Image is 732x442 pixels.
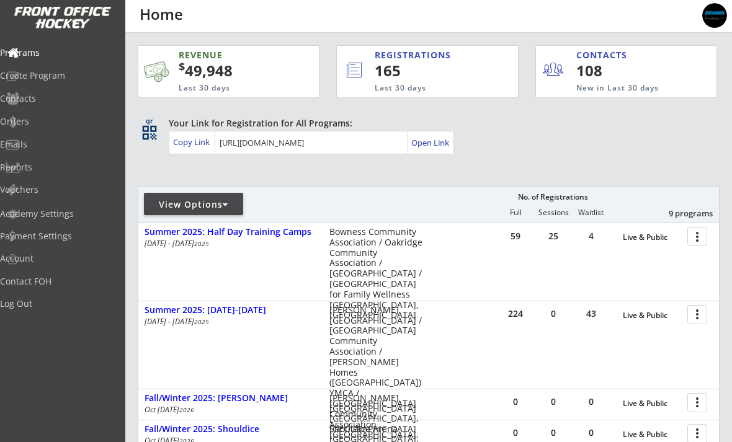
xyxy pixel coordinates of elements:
[179,60,280,81] div: 49,948
[497,397,534,406] div: 0
[535,309,572,318] div: 0
[169,117,681,130] div: Your Link for Registration for All Programs:
[576,60,653,81] div: 108
[687,227,707,246] button: more_vert
[573,309,610,318] div: 43
[411,138,450,148] div: Open Link
[535,232,572,241] div: 25
[329,227,425,320] div: Bowness Community Association / Oakridge Community Association / [GEOGRAPHIC_DATA] / [GEOGRAPHIC_...
[145,393,316,404] div: Fall/Winter 2025: [PERSON_NAME]
[497,309,534,318] div: 224
[145,406,313,413] div: Oct [DATE]
[375,49,467,61] div: REGISTRATIONS
[140,123,159,142] button: qr_code
[623,233,681,242] div: Live & Public
[573,232,610,241] div: 4
[179,59,185,74] sup: $
[179,49,268,61] div: REVENUE
[497,428,534,437] div: 0
[145,240,313,247] div: [DATE] - [DATE]
[576,49,633,61] div: CONTACTS
[411,134,450,151] a: Open Link
[687,393,707,412] button: more_vert
[194,317,209,326] em: 2025
[573,397,610,406] div: 0
[497,232,534,241] div: 59
[194,239,209,248] em: 2025
[179,405,194,414] em: 2026
[329,393,425,435] div: [PERSON_NAME][GEOGRAPHIC_DATA] [GEOGRAPHIC_DATA], [GEOGRAPHIC_DATA]
[179,83,268,94] div: Last 30 days
[145,305,316,316] div: Summer 2025: [DATE]-[DATE]
[648,208,713,219] div: 9 programs
[497,208,534,217] div: Full
[623,311,681,320] div: Live & Public
[375,60,476,81] div: 165
[144,198,243,211] div: View Options
[514,193,591,201] div: No. of Registrations
[572,208,609,217] div: Waitlist
[145,227,316,237] div: Summer 2025: Half Day Training Camps
[623,399,681,408] div: Live & Public
[173,136,212,148] div: Copy Link
[535,208,572,217] div: Sessions
[141,117,156,125] div: qr
[535,428,572,437] div: 0
[687,305,707,324] button: more_vert
[535,397,572,406] div: 0
[375,83,466,94] div: Last 30 days
[576,83,659,94] div: New in Last 30 days
[573,428,610,437] div: 0
[145,318,313,325] div: [DATE] - [DATE]
[623,430,681,439] div: Live & Public
[145,424,316,435] div: Fall/Winter 2025: Shouldice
